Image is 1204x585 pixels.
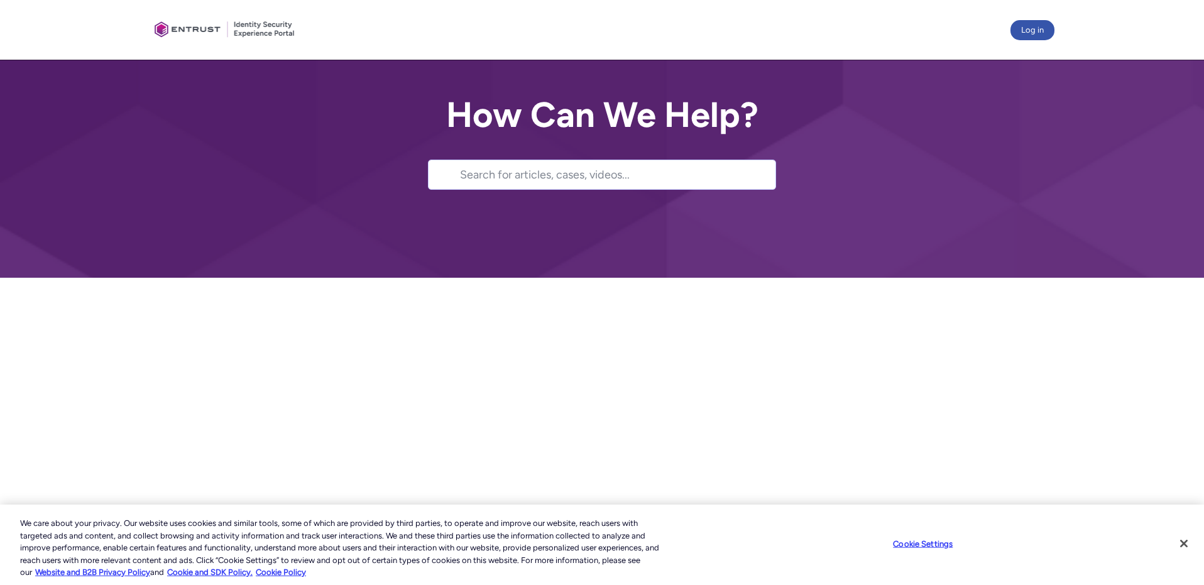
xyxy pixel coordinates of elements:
[167,567,253,577] a: Cookie and SDK Policy.
[1170,530,1198,557] button: Close
[20,517,662,579] div: We care about your privacy. Our website uses cookies and similar tools, some of which are provide...
[428,96,776,134] h2: How Can We Help?
[884,532,962,557] button: Cookie Settings
[35,567,150,577] a: More information about our cookie policy., opens in a new tab
[429,160,460,189] button: Search
[460,160,775,189] input: Search for articles, cases, videos...
[256,567,306,577] a: Cookie Policy
[1010,20,1054,40] button: Log in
